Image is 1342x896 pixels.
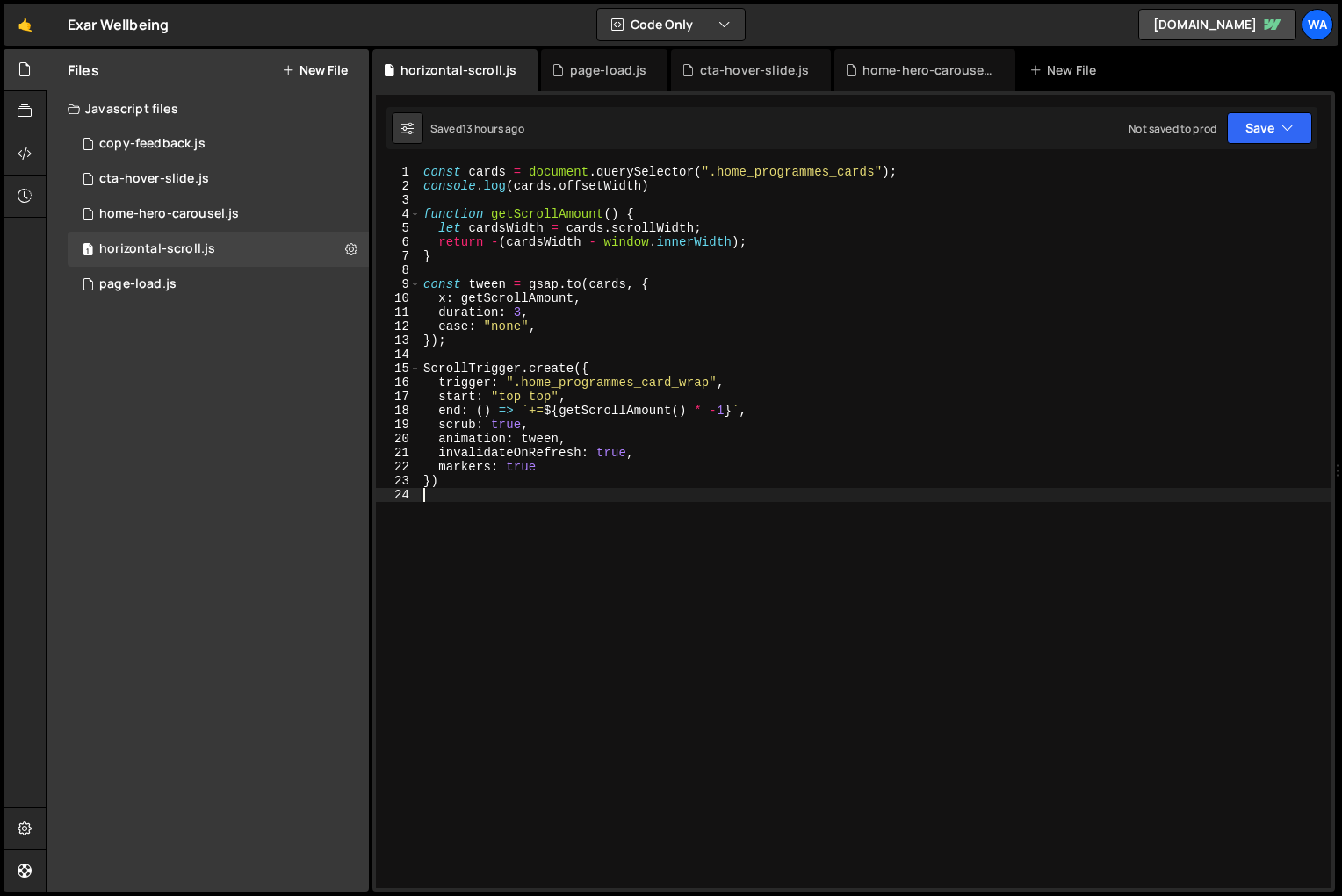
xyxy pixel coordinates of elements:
[597,9,745,40] button: Code Only
[376,221,421,235] div: 5
[1029,61,1103,79] div: New File
[376,348,421,362] div: 14
[376,291,421,305] div: 10
[376,207,421,221] div: 4
[1302,9,1333,40] a: wa
[99,136,206,152] div: copy-feedback.js
[47,91,369,126] div: Javascript files
[68,267,369,302] div: 16122/44105.js
[376,165,421,179] div: 1
[376,404,421,418] div: 18
[68,126,369,161] div: 16122/43314.js
[68,161,369,197] div: 16122/44019.js
[376,193,421,207] div: 3
[68,197,369,232] div: 16122/43585.js
[99,241,215,257] div: horizontal-scroll.js
[99,171,209,187] div: cta-hover-slide.js
[376,249,421,263] div: 7
[376,333,421,348] div: 13
[376,474,421,488] div: 23
[462,121,524,136] div: 13 hours ago
[376,235,421,249] div: 6
[99,276,177,292] div: page-load.js
[700,61,810,79] div: cta-hover-slide.js
[376,488,421,502] div: 24
[83,244,93,258] span: 1
[376,432,421,446] div: 20
[376,418,421,432] div: 19
[376,179,421,193] div: 2
[68,232,369,267] div: 16122/45071.js
[99,206,239,222] div: home-hero-carousel.js
[376,376,421,390] div: 16
[1138,9,1296,40] a: [DOMAIN_NAME]
[376,460,421,474] div: 22
[1227,112,1312,144] button: Save
[430,121,524,136] div: Saved
[376,319,421,333] div: 12
[68,14,169,35] div: Exar Wellbeing
[400,61,516,79] div: horizontal-scroll.js
[1129,121,1216,136] div: Not saved to prod
[376,277,421,291] div: 9
[376,305,421,319] div: 11
[282,63,348,77] button: New File
[376,446,421,460] div: 21
[376,263,421,277] div: 8
[376,362,421,376] div: 15
[4,4,47,46] a: 🤙
[862,61,994,79] div: home-hero-carousel.js
[570,61,647,79] div: page-load.js
[68,61,99,80] h2: Files
[376,390,421,404] div: 17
